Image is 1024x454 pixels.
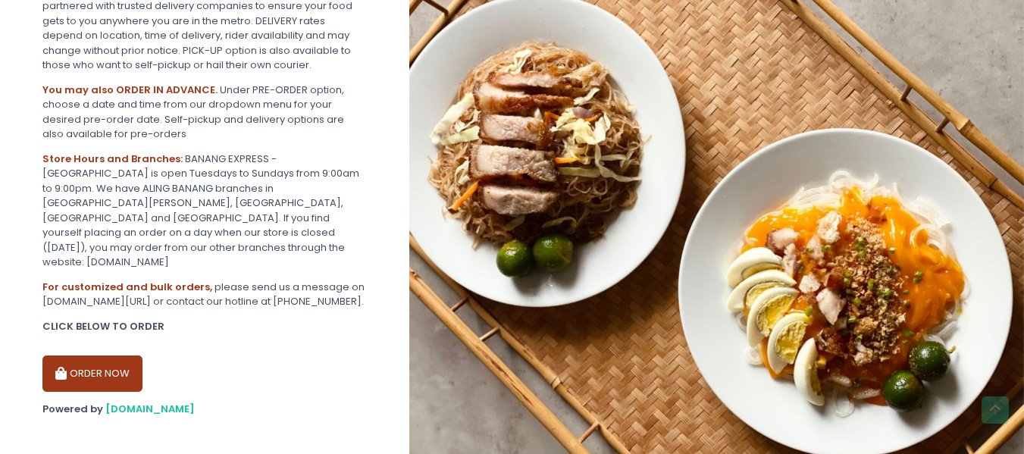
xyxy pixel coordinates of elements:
[42,83,367,142] div: Under PRE-ORDER option, choose a date and time from our dropdown menu for your desired pre-order ...
[42,152,367,270] div: BANANG EXPRESS - [GEOGRAPHIC_DATA] is open Tuesdays to Sundays from 9:00am to 9:00pm. We have ALI...
[42,402,367,417] div: Powered by
[42,280,212,294] b: For customized and bulk orders,
[42,152,183,166] b: Store Hours and Branches:
[42,83,218,97] b: You may also ORDER IN ADVANCE.
[42,319,367,334] div: CLICK BELOW TO ORDER
[105,402,195,416] a: [DOMAIN_NAME]
[42,280,367,309] div: please send us a message on [DOMAIN_NAME][URL] or contact our hotline at [PHONE_NUMBER].
[42,355,142,392] button: ORDER NOW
